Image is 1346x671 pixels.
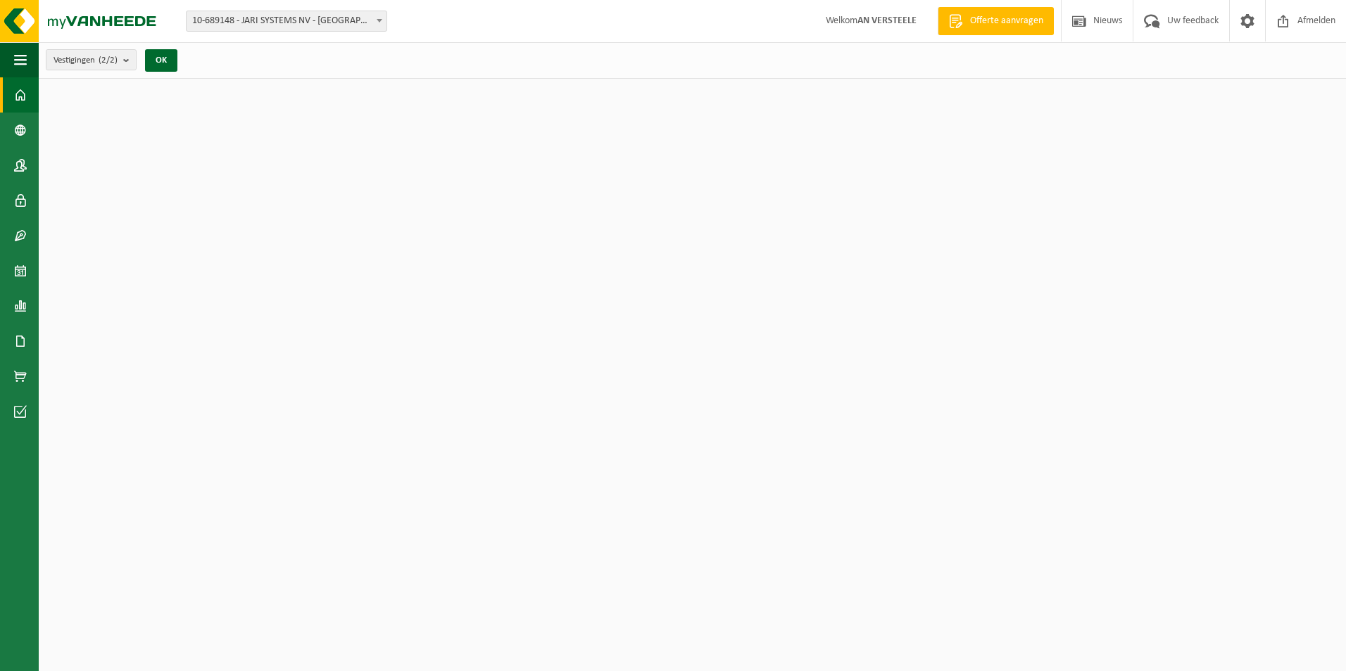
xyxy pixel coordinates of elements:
iframe: chat widget [7,640,235,671]
span: Vestigingen [54,50,118,71]
a: Offerte aanvragen [938,7,1054,35]
strong: AN VERSTEELE [857,15,917,26]
span: 10-689148 - JARI SYSTEMS NV - BAVIKHOVE [186,11,387,32]
span: 10-689148 - JARI SYSTEMS NV - BAVIKHOVE [187,11,386,31]
button: Vestigingen(2/2) [46,49,137,70]
span: Offerte aanvragen [967,14,1047,28]
count: (2/2) [99,56,118,65]
button: OK [145,49,177,72]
